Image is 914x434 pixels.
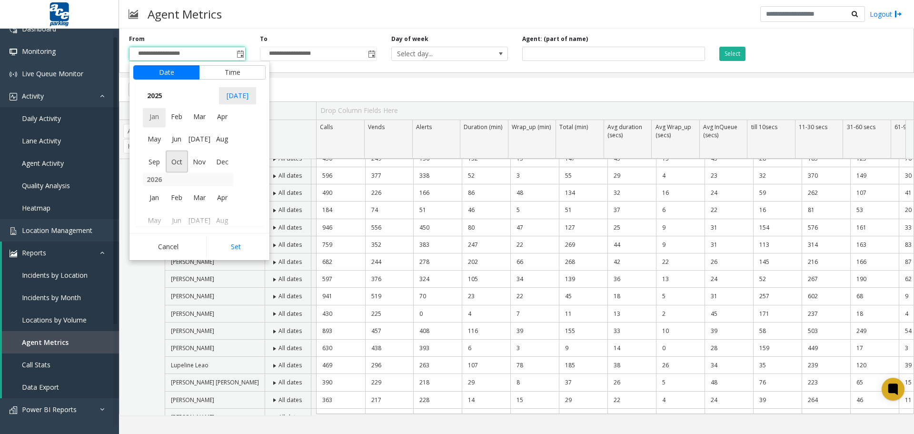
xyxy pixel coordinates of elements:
td: 237 [802,305,850,323]
td: 166 [413,184,462,202]
td: 430 [317,305,365,323]
td: 155 [559,323,607,340]
td: 25 [607,219,656,236]
td: 2025 Aug [211,128,234,151]
span: [PERSON_NAME] [171,292,214,300]
td: 376 [365,271,414,288]
span: Toggle popup [366,47,377,61]
td: 269 [559,236,607,253]
td: 48 [510,184,559,202]
td: 2026 Jul [188,209,211,232]
td: 58 [753,323,802,340]
span: Apr [211,105,234,128]
td: 0 [413,305,462,323]
td: 2026 May [143,209,166,232]
td: 107 [850,184,899,202]
span: [PERSON_NAME] [171,344,214,352]
span: Monitoring [22,47,56,56]
td: 37 [607,202,656,219]
td: 438 [365,340,414,357]
span: Avg Wrap_up (secs) [656,123,691,139]
td: 74 [365,202,414,219]
td: 125 [850,150,899,167]
td: 163 [850,236,899,253]
td: 11 [559,305,607,323]
span: All dates [278,378,302,386]
td: 78 [510,357,559,374]
span: Data Export [22,383,59,392]
span: Sep [143,150,166,173]
td: 68 [850,288,899,305]
span: Vends [368,123,385,131]
span: Select day... [392,47,485,61]
span: Quality Analysis [22,181,70,190]
td: 9 [559,340,607,357]
td: 120 [850,357,899,374]
span: Location Management [22,226,92,235]
td: 24 [705,271,753,288]
td: 9 [656,219,705,236]
td: 2 [656,305,705,323]
td: 556 [365,219,414,236]
td: 759 [317,236,365,253]
span: Jan [143,186,166,209]
td: 408 [413,323,462,340]
button: Set [206,236,266,257]
td: 59 [753,184,802,202]
td: 2026 Mar [188,186,211,209]
span: Nov [188,150,211,173]
td: 190 [850,271,899,288]
td: 33 [607,323,656,340]
td: 249 [850,323,899,340]
td: 159 [753,340,802,357]
td: 9 [656,236,705,253]
td: 2026 Jun [166,209,189,232]
span: Jun [166,209,189,232]
td: 2025 Apr [211,105,234,128]
a: Data Export [2,376,119,398]
button: Export to PDF [129,82,189,97]
span: AgentDisplayName [123,124,210,138]
span: Agent Metrics [22,338,69,347]
td: 2025 May [143,128,166,151]
td: 16 [656,184,705,202]
td: 352 [365,236,414,253]
td: 2025 Oct [166,150,189,173]
td: 46 [462,202,510,219]
span: Aug [211,128,234,151]
span: Duration (min) [464,123,502,131]
span: All dates [278,327,302,335]
td: 6 [656,202,705,219]
td: 244 [365,253,414,271]
td: 469 [317,357,365,374]
button: Time tab [199,65,266,80]
td: 105 [462,271,510,288]
span: All dates [278,310,302,318]
span: [PERSON_NAME] [PERSON_NAME] [171,378,259,386]
td: 202 [462,253,510,271]
td: 34 [705,357,753,374]
span: Wrap_up (min) [512,123,551,131]
label: From [129,35,145,43]
td: 363 [317,392,365,409]
td: 450 [413,219,462,236]
td: 10 [656,323,705,340]
td: 383 [413,236,462,253]
td: 26 [607,374,656,391]
td: 15 [510,150,559,167]
span: Total (min) [559,123,588,131]
td: 0 [656,340,705,357]
td: 34 [510,271,559,288]
img: 'icon' [10,250,17,257]
td: 5 [656,374,705,391]
td: 576 [802,219,850,236]
span: All dates [278,206,302,214]
td: 22 [656,253,705,271]
td: 24 [705,184,753,202]
td: 314 [802,236,850,253]
span: All dates [278,344,302,352]
td: 166 [850,253,899,271]
td: 70 [413,288,462,305]
td: 7 [510,305,559,323]
a: Agent Metrics [2,331,119,353]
